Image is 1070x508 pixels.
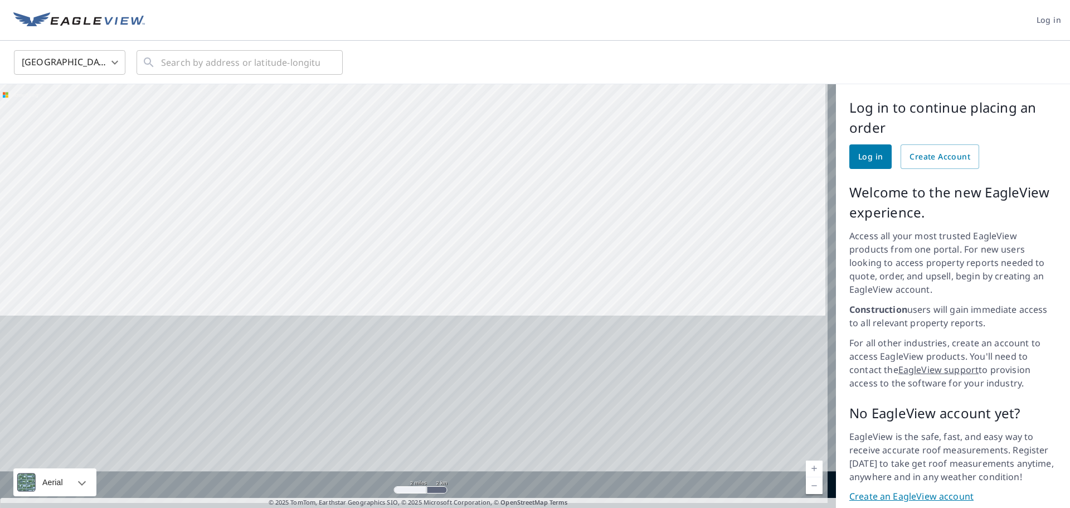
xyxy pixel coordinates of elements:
[849,98,1057,138] p: Log in to continue placing an order
[898,364,979,376] a: EagleView support
[14,47,125,78] div: [GEOGRAPHIC_DATA]
[806,461,823,477] a: Current Level 11, Zoom In
[901,144,979,169] a: Create Account
[849,490,1057,503] a: Create an EagleView account
[39,468,66,496] div: Aerial
[858,150,883,164] span: Log in
[806,477,823,494] a: Current Level 11, Zoom Out
[161,47,320,78] input: Search by address or latitude-longitude
[849,182,1057,222] p: Welcome to the new EagleView experience.
[849,303,1057,330] p: users will gain immediate access to all relevant property reports.
[1037,13,1061,27] span: Log in
[849,403,1057,423] p: No EagleView account yet?
[13,12,145,29] img: EV Logo
[549,498,568,506] a: Terms
[13,468,96,496] div: Aerial
[849,303,907,316] strong: Construction
[849,430,1057,483] p: EagleView is the safe, fast, and easy way to receive accurate roof measurements. Register [DATE] ...
[849,336,1057,390] p: For all other industries, create an account to access EagleView products. You'll need to contact ...
[909,150,970,164] span: Create Account
[849,229,1057,296] p: Access all your most trusted EagleView products from one portal. For new users looking to access ...
[269,498,568,507] span: © 2025 TomTom, Earthstar Geographics SIO, © 2025 Microsoft Corporation, ©
[849,144,892,169] a: Log in
[500,498,547,506] a: OpenStreetMap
